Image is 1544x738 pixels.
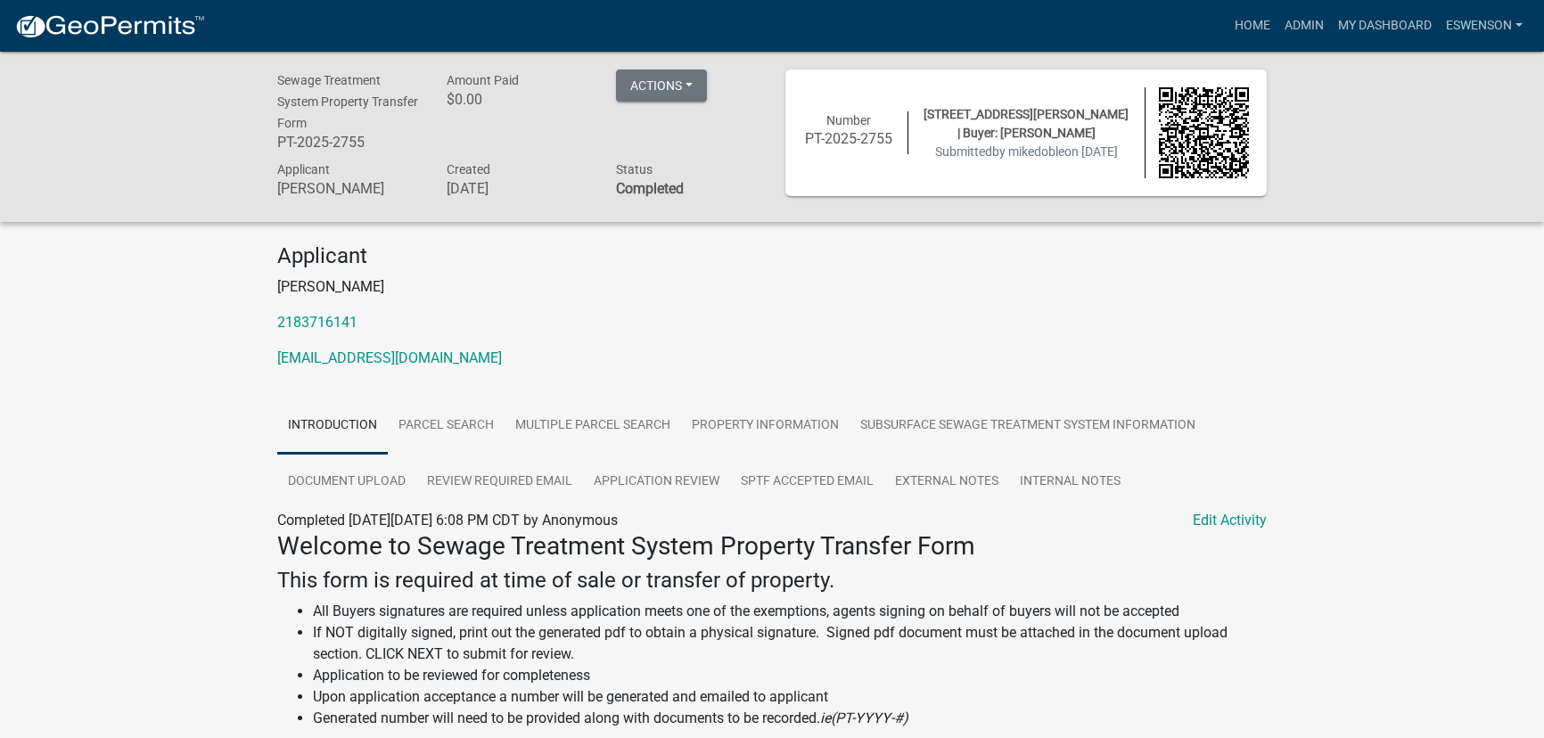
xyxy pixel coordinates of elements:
[1439,9,1530,43] a: eswenson
[277,314,357,331] a: 2183716141
[803,130,894,147] h6: PT-2025-2755
[505,398,681,455] a: Multiple Parcel Search
[884,454,1009,511] a: External Notes
[277,243,1267,269] h4: Applicant
[313,601,1267,622] li: All Buyers signatures are required unless application meets one of the exemptions, agents signing...
[935,144,1118,159] span: Submitted on [DATE]
[277,512,618,529] span: Completed [DATE][DATE] 6:08 PM CDT by Anonymous
[1331,9,1439,43] a: My Dashboard
[277,454,416,511] a: Document Upload
[992,144,1064,159] span: by mikedoble
[447,91,589,108] h6: $0.00
[277,180,420,197] h6: [PERSON_NAME]
[388,398,505,455] a: Parcel search
[447,73,519,87] span: Amount Paid
[730,454,884,511] a: SPTF Accepted Email
[313,708,1267,729] li: Generated number will need to be provided along with documents to be recorded.
[1193,510,1267,531] a: Edit Activity
[416,454,583,511] a: Review Required Email
[277,276,1267,298] p: [PERSON_NAME]
[447,162,490,176] span: Created
[277,162,330,176] span: Applicant
[277,531,1267,562] h3: Welcome to Sewage Treatment System Property Transfer Form
[313,665,1267,686] li: Application to be reviewed for completeness
[826,113,871,127] span: Number
[277,568,1267,594] h4: This form is required at time of sale or transfer of property.
[277,134,420,151] h6: PT-2025-2755
[616,180,684,197] strong: Completed
[1009,454,1131,511] a: Internal Notes
[277,398,388,455] a: Introduction
[1277,9,1331,43] a: Admin
[1159,87,1250,178] img: QR code
[1228,9,1277,43] a: Home
[924,107,1129,140] span: [STREET_ADDRESS][PERSON_NAME] | Buyer: [PERSON_NAME]
[820,709,908,726] i: ie(PT-YYYY-#)
[616,70,707,102] button: Actions
[313,622,1267,665] li: If NOT digitally signed, print out the generated pdf to obtain a physical signature. Signed pdf d...
[681,398,850,455] a: Property Information
[447,180,589,197] h6: [DATE]
[277,73,418,130] span: Sewage Treatment System Property Transfer Form
[313,686,1267,708] li: Upon application acceptance a number will be generated and emailed to applicant
[616,162,653,176] span: Status
[850,398,1206,455] a: Subsurface Sewage Treatment System Information
[277,349,502,366] a: [EMAIL_ADDRESS][DOMAIN_NAME]
[583,454,730,511] a: Application Review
